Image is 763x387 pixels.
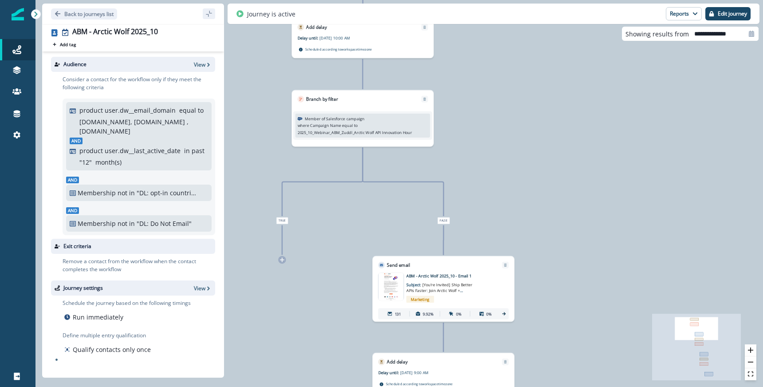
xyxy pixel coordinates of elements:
p: View [194,284,205,292]
g: Edge from ca2df655-53be-47a3-8b22-ee2931d6c74c to node-edge-labelaf1c4dac-2f33-449b-9113-9a4ad80d... [282,147,363,216]
span: And [66,177,79,183]
p: Back to journeys list [64,10,114,18]
p: Scheduled according to workspace timezone [386,381,453,386]
p: Campaign Name [310,122,341,128]
button: sidebar collapse toggle [203,8,215,19]
p: 0% [456,311,461,316]
p: Member of Salesforce campaign [305,116,365,122]
p: [DATE] 10:00 AM [319,35,389,41]
p: ABM - Arctic Wolf 2025_10 - Email 1 [406,273,495,279]
p: Membership [78,219,116,228]
div: Send emailRemoveemail asset unavailableABM - Arctic Wolf 2025_10 - Email 1Subject: [You’re Invite... [372,256,514,322]
p: [DOMAIN_NAME], [DOMAIN_NAME] , [DOMAIN_NAME] [79,117,206,136]
p: equal to [179,106,204,115]
img: Inflection [12,8,24,20]
p: Delay until: [378,370,401,375]
img: email asset unavailable [379,273,403,300]
p: Scheduled according to workspace timezone [305,46,372,51]
button: Go back [51,8,117,20]
p: Schedule the journey based on the following timings [63,299,191,307]
button: fit view [745,368,756,380]
button: View [194,284,212,292]
p: "DL: opt-in countries + country = blank" [137,188,197,197]
div: True [229,217,335,224]
p: Membership [78,188,116,197]
p: Qualify contacts only once [73,345,151,354]
p: equal to [342,122,357,128]
p: product user.dw__email_domain [79,106,176,115]
span: And [66,207,79,214]
p: " 12 " [79,158,92,167]
button: View [194,61,212,68]
button: Add tag [51,41,78,48]
p: Journey is active [247,9,295,19]
p: 0% [486,311,492,316]
div: Add delayRemoveDelay until:[DATE] 10:00 AMScheduled according toworkspacetimezone [291,18,433,58]
p: Define multiple entry qualification [63,332,153,340]
p: Journey settings [63,284,103,292]
p: Subject: [406,279,476,294]
p: Consider a contact for the workflow only if they meet the following criteria [63,75,215,91]
p: 2025_10_Webinar_ABM_Zuddl_Arctic Wolf API Innovation Hour [298,130,412,135]
p: Audience [63,60,87,68]
div: ABM - Arctic Wolf 2025_10 [72,28,158,37]
span: [You’re Invited] Ship Better APIs Faster: Join Arctic Wolf + Postman API Innovation Hour - Virtual [406,282,472,305]
p: not in [118,188,135,197]
button: Reports [666,7,702,20]
p: View [194,61,205,68]
p: Send email [387,262,410,269]
p: Branch by filter [306,96,338,103]
p: Edit journey [718,11,747,17]
p: Remove a contact from the workflow when the contact completes the workflow [63,257,215,273]
p: not in [118,219,135,228]
p: where [298,122,309,128]
span: False [437,217,450,224]
p: in past [184,146,205,155]
div: Branch by filterRemoveMember of Salesforce campaignwhereCampaign Nameequal to2025_10_Webinar_ABM_... [291,90,433,147]
g: Edge from ca2df655-53be-47a3-8b22-ee2931d6c74c to node-edge-label025204f8-26f7-4b01-b001-56d53168... [363,147,444,216]
p: Showing results from [625,29,689,39]
span: And [70,138,83,144]
p: Delay until: [298,35,320,41]
p: Add tag [60,42,76,47]
button: zoom out [745,356,756,368]
p: "DL: Do Not Email" [137,219,197,228]
span: Marketing [406,296,434,303]
div: False [390,217,496,224]
button: zoom in [745,344,756,356]
p: 9.92% [423,311,434,316]
p: Add delay [387,359,407,365]
button: Edit journey [705,7,751,20]
p: Run immediately [73,312,123,322]
p: product user.dw__last_active_date [79,146,181,155]
p: Exit criteria [63,242,91,250]
p: [DATE] 9:00 AM [400,370,469,375]
p: 131 [395,311,401,316]
p: month(s) [95,158,122,167]
span: True [276,217,288,224]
